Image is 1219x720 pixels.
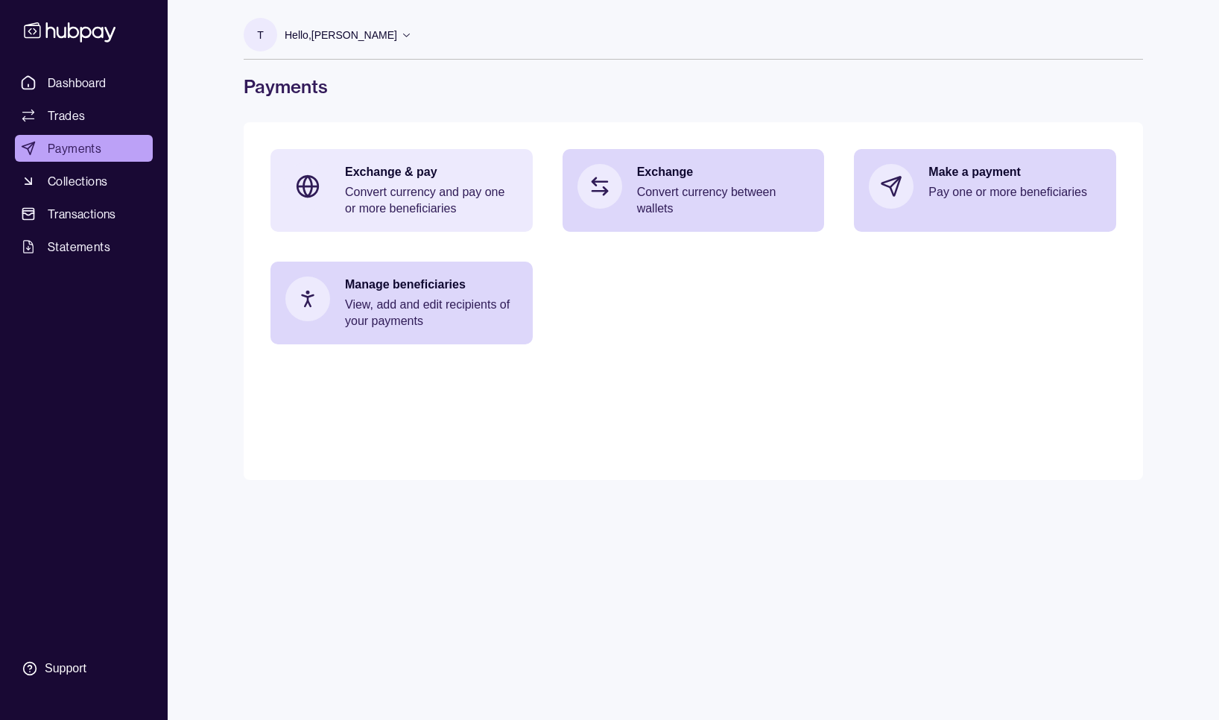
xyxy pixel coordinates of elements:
[244,75,1143,98] h1: Payments
[345,164,518,180] p: Exchange & pay
[257,27,264,43] p: T
[285,27,397,43] p: Hello, [PERSON_NAME]
[15,200,153,227] a: Transactions
[48,172,107,190] span: Collections
[563,149,825,232] a: ExchangeConvert currency between wallets
[48,74,107,92] span: Dashboard
[48,238,110,256] span: Statements
[45,660,86,677] div: Support
[15,653,153,684] a: Support
[15,168,153,195] a: Collections
[15,102,153,129] a: Trades
[270,149,533,232] a: Exchange & payConvert currency and pay one or more beneficiaries
[345,297,518,329] p: View, add and edit recipients of your payments
[637,184,810,217] p: Convert currency between wallets
[48,107,85,124] span: Trades
[928,184,1101,200] p: Pay one or more beneficiaries
[854,149,1116,224] a: Make a paymentPay one or more beneficiaries
[345,184,518,217] p: Convert currency and pay one or more beneficiaries
[15,135,153,162] a: Payments
[15,233,153,260] a: Statements
[345,277,518,293] p: Manage beneficiaries
[270,262,533,344] a: Manage beneficiariesView, add and edit recipients of your payments
[48,205,116,223] span: Transactions
[637,164,810,180] p: Exchange
[928,164,1101,180] p: Make a payment
[15,69,153,96] a: Dashboard
[48,139,101,157] span: Payments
